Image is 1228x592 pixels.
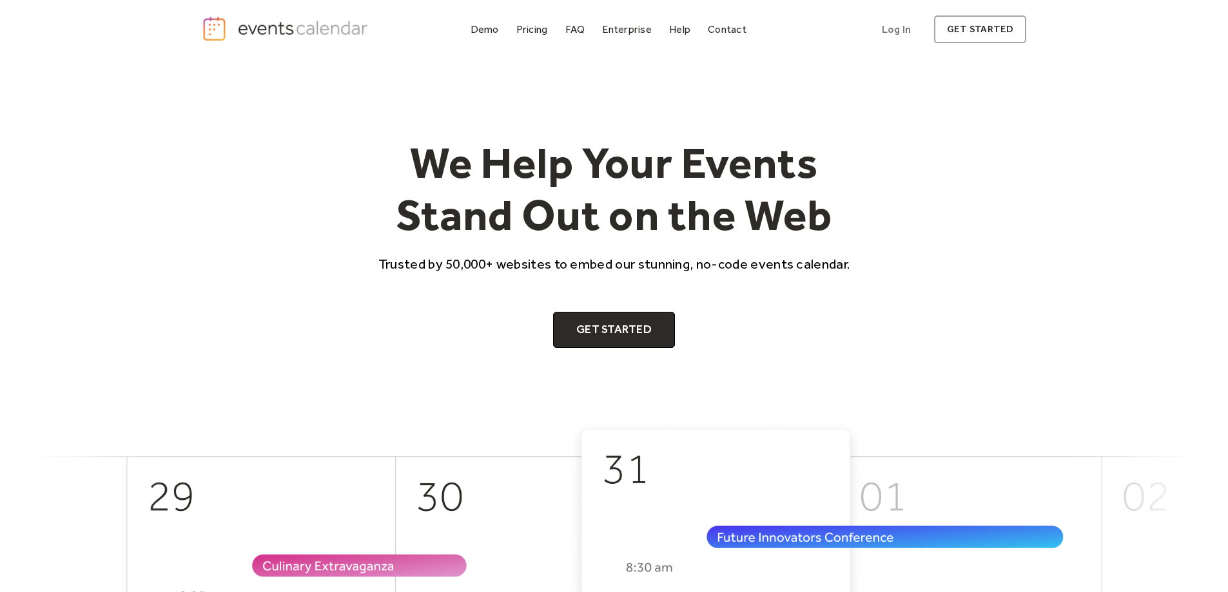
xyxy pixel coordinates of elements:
[367,137,862,242] h1: We Help Your Events Stand Out on the Web
[597,21,656,38] a: Enterprise
[664,21,696,38] a: Help
[465,21,504,38] a: Demo
[553,312,675,348] a: Get Started
[367,254,862,273] p: Trusted by 50,000+ websites to embed our stunning, no-code events calendar.
[511,21,553,38] a: Pricing
[471,26,499,33] div: Demo
[703,21,752,38] a: Contact
[560,21,590,38] a: FAQ
[934,15,1026,43] a: get started
[602,26,651,33] div: Enterprise
[565,26,585,33] div: FAQ
[516,26,548,33] div: Pricing
[869,15,924,43] a: Log In
[708,26,746,33] div: Contact
[669,26,690,33] div: Help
